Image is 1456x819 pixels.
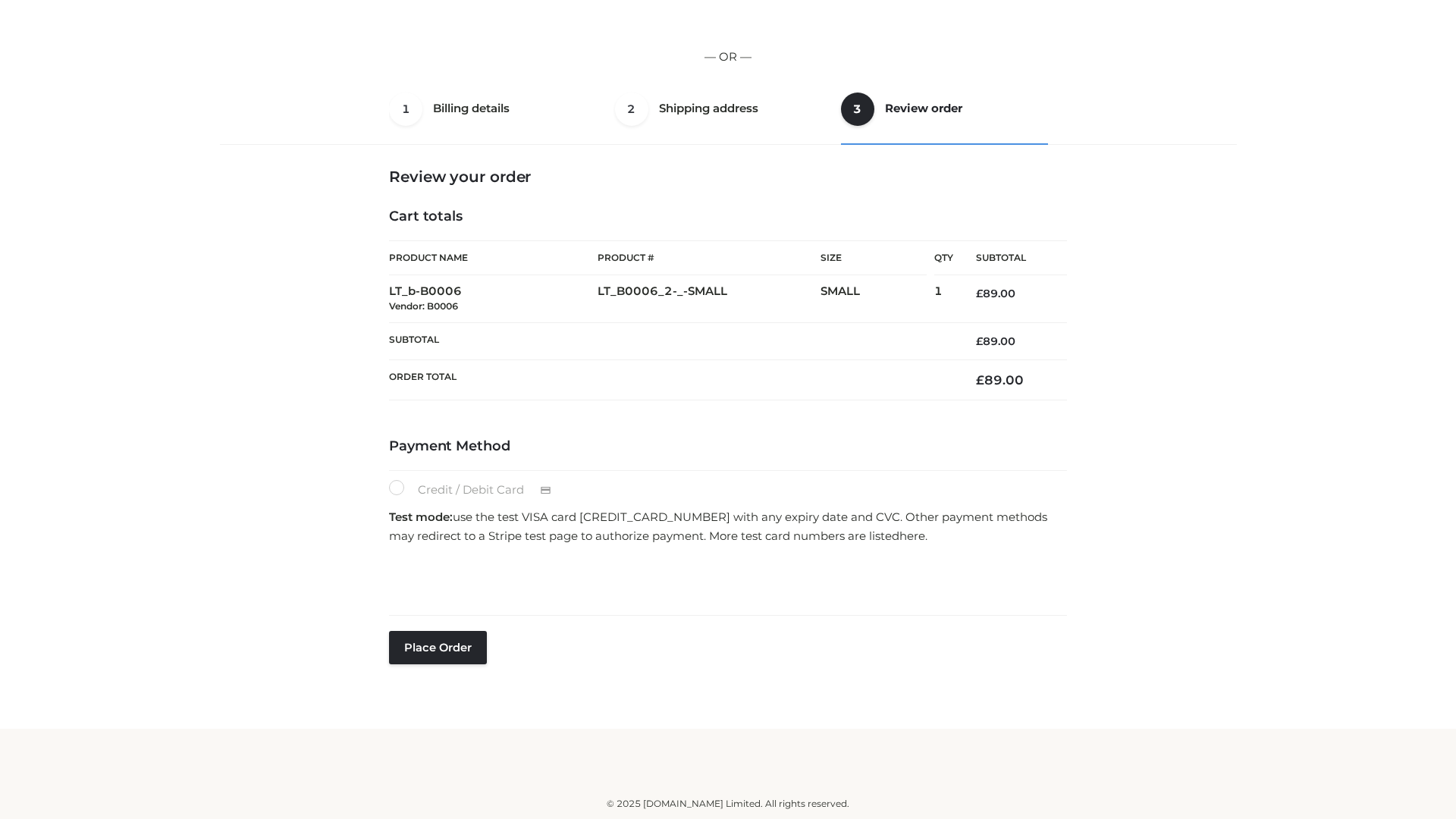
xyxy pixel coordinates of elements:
h3: Review your order [389,168,1067,186]
span: £ [976,372,984,388]
td: LT_B0006_2-_-SMALL [598,275,821,323]
td: 1 [934,275,953,323]
p: use the test VISA card [CREDIT_CARD_NUMBER] with any expiry date and CVC. Other payment methods m... [389,507,1067,546]
th: Qty [934,240,953,275]
h4: Payment Method [389,438,1067,455]
h4: Cart totals [389,209,1067,225]
bdi: 89.00 [976,287,1015,300]
small: Vendor: B0006 [389,300,458,312]
bdi: 89.00 [976,334,1015,348]
button: Place order [389,631,487,664]
th: Subtotal [953,241,1067,275]
th: Product Name [389,240,598,275]
a: here [899,529,925,543]
th: Size [821,241,927,275]
label: Credit / Debit Card [389,480,567,500]
img: Credit / Debit Card [532,482,560,500]
span: £ [976,334,983,348]
strong: Test mode: [389,510,453,524]
td: LT_b-B0006 [389,275,598,323]
div: © 2025 [DOMAIN_NAME] Limited. All rights reserved. [225,796,1231,811]
span: £ [976,287,983,300]
p: — OR — [225,47,1231,67]
td: SMALL [821,275,934,323]
th: Product # [598,240,821,275]
th: Subtotal [389,322,953,359]
th: Order Total [389,360,953,400]
iframe: Secure payment input frame [386,551,1064,606]
bdi: 89.00 [976,372,1024,388]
